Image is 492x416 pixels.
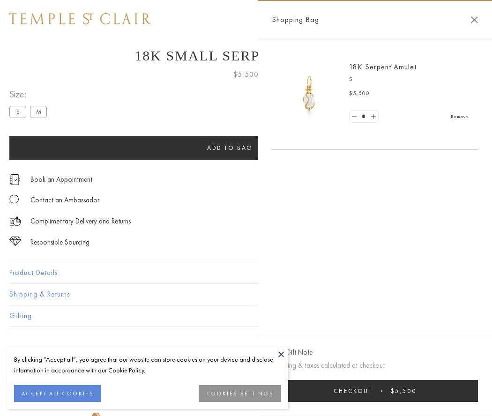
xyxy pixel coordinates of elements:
[9,305,483,327] button: Gifting
[9,262,483,283] button: Product Details
[334,387,373,395] span: Checkout
[30,237,89,248] div: Responsible Sourcing
[9,174,21,185] img: icon_appointment.svg
[30,174,92,185] a: Book an Appointment
[9,237,21,246] img: icon_sourcing.svg
[233,68,259,81] span: $5,500
[9,136,451,160] button: Add to bag
[9,194,19,204] img: MessageIcon-01_2.svg
[207,144,253,152] span: Add to bag
[350,111,359,123] a: Set quantity to 0
[199,385,281,402] button: COOKIES SETTINGS
[349,89,370,98] span: $5,500
[349,62,417,72] a: 18K Serpent Amulet
[9,284,483,305] button: Shipping & Returns
[9,48,483,64] h1: 18K Small Serpent Amulet
[281,66,337,122] img: P51836-E11SERPPV
[9,106,26,118] label: S
[9,87,51,102] span: Size:
[14,385,101,402] button: ACCEPT ALL COOKIES
[272,347,313,358] button: Add Gift Note
[30,215,131,227] p: Complimentary Delivery and Returns
[272,380,478,402] button: Checkout $5,500
[272,360,478,371] p: Shipping & taxes calculated at checkout
[9,215,21,227] img: icon_delivery.svg
[451,111,469,122] a: Remove
[30,106,47,118] label: M
[9,13,151,24] img: Temple St. Clair
[471,16,478,23] button: Close Shopping Bag
[272,14,319,26] span: Shopping Bag
[391,387,417,395] span: $5,500
[30,194,99,206] div: Contact an Ambassador
[14,354,281,376] div: By clicking “Accept all”, you agree that our website can store cookies on your device and disclos...
[368,111,378,123] a: Set quantity to 2
[349,75,469,84] p: S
